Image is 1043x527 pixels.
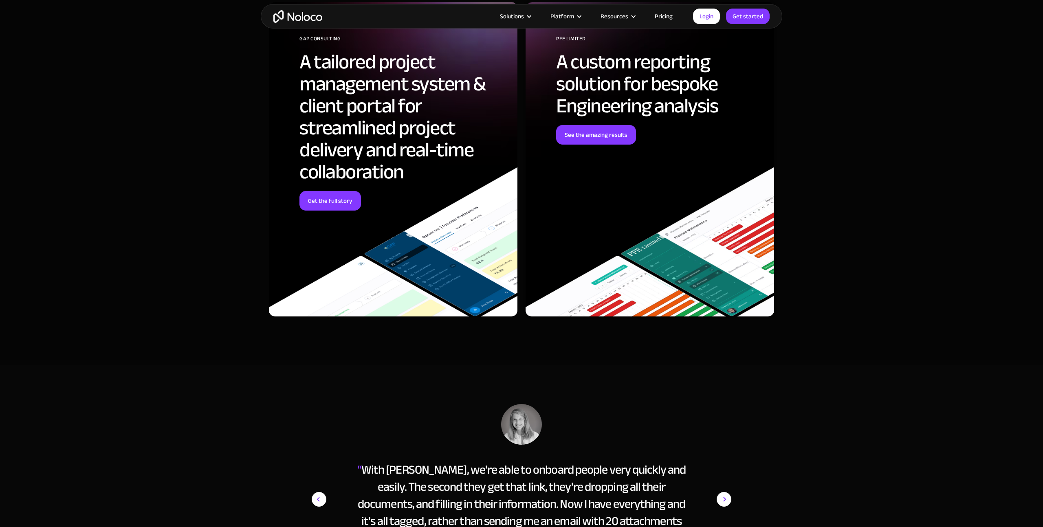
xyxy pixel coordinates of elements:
[357,458,361,481] span: “
[273,10,322,23] a: home
[556,125,636,145] a: See the amazing results
[490,11,540,22] div: Solutions
[645,11,683,22] a: Pricing
[590,11,645,22] div: Resources
[540,11,590,22] div: Platform
[299,33,505,51] div: GAP Consulting
[556,51,762,117] h2: A custom reporting solution for bespoke Engineering analysis
[550,11,574,22] div: Platform
[726,9,770,24] a: Get started
[601,11,628,22] div: Resources
[500,11,524,22] div: Solutions
[693,9,720,24] a: Login
[299,191,361,211] a: Get the full story
[299,51,505,183] h2: A tailored project management system & client portal for streamlined project delivery and real-ti...
[556,33,762,51] div: PFE Limited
